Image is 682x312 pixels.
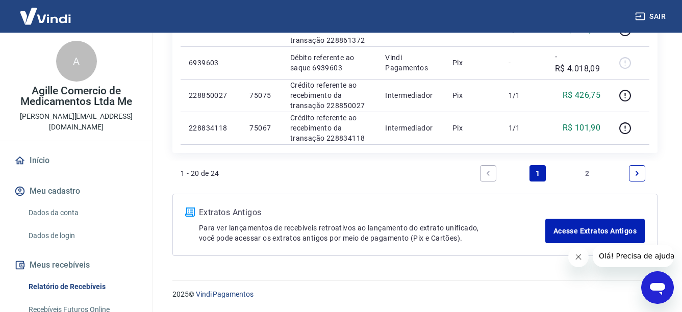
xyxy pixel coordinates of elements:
[6,7,86,15] span: Olá! Precisa de ajuda?
[181,168,219,178] p: 1 - 20 de 24
[24,225,140,246] a: Dados de login
[555,50,600,75] p: -R$ 4.018,09
[593,245,674,267] iframe: Mensagem da empresa
[452,123,492,133] p: Pix
[172,289,658,300] p: 2025 ©
[480,165,496,181] a: Previous page
[12,180,140,202] button: Meu cadastro
[12,254,140,276] button: Meus recebíveis
[629,165,645,181] a: Next page
[529,165,546,181] a: Page 1 is your current page
[24,276,140,297] a: Relatório de Recebíveis
[633,7,670,26] button: Sair
[189,58,233,68] p: 6939603
[249,90,273,100] p: 75075
[12,149,140,172] a: Início
[385,90,436,100] p: Intermediador
[12,1,79,32] img: Vindi
[199,206,545,219] p: Extratos Antigos
[579,165,596,181] a: Page 2
[509,58,539,68] p: -
[24,202,140,223] a: Dados da conta
[509,123,539,133] p: 1/1
[249,123,273,133] p: 75067
[452,58,492,68] p: Pix
[563,89,601,101] p: R$ 426,75
[8,86,144,107] p: Agille Comercio de Medicamentos Ltda Me
[563,122,601,134] p: R$ 101,90
[290,113,369,143] p: Crédito referente ao recebimento da transação 228834118
[185,207,195,217] img: ícone
[641,271,674,304] iframe: Botão para abrir a janela de mensagens
[545,219,645,243] a: Acesse Extratos Antigos
[385,53,436,73] p: Vindi Pagamentos
[290,80,369,111] p: Crédito referente ao recebimento da transação 228850027
[8,111,144,133] p: [PERSON_NAME][EMAIL_ADDRESS][DOMAIN_NAME]
[196,290,254,298] a: Vindi Pagamentos
[56,41,97,82] div: A
[199,223,545,243] p: Para ver lançamentos de recebíveis retroativos ao lançamento do extrato unificado, você pode aces...
[452,90,492,100] p: Pix
[385,123,436,133] p: Intermediador
[189,90,233,100] p: 228850027
[476,161,649,186] ul: Pagination
[290,53,369,73] p: Débito referente ao saque 6939603
[189,123,233,133] p: 228834118
[568,247,589,267] iframe: Fechar mensagem
[509,90,539,100] p: 1/1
